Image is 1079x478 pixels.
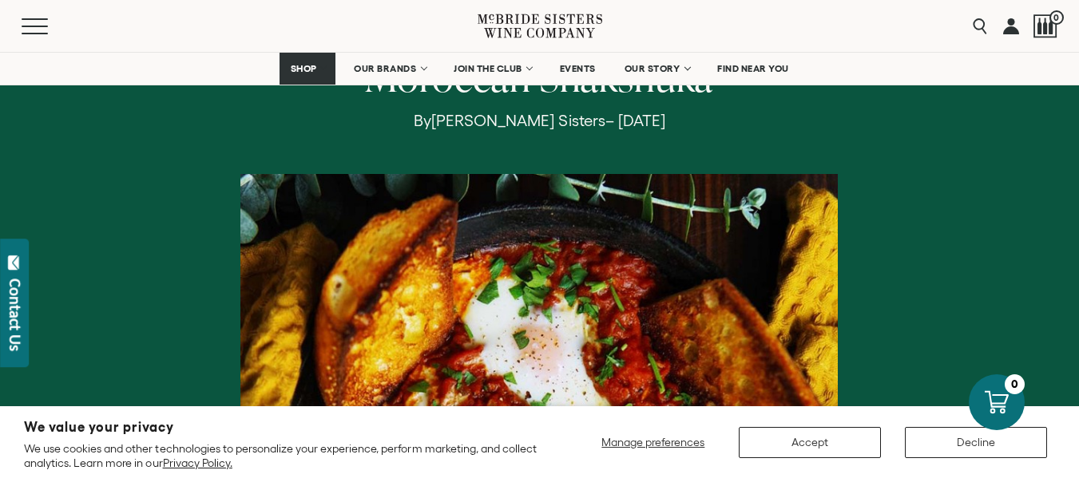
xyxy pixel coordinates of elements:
[354,63,416,74] span: OUR BRANDS
[163,456,232,469] a: Privacy Policy.
[717,63,789,74] span: FIND NEAR YOU
[614,53,700,85] a: OUR STORY
[454,63,522,74] span: JOIN THE CLUB
[431,112,605,129] span: [PERSON_NAME] Sisters
[280,53,335,85] a: SHOP
[1005,374,1025,394] div: 0
[560,63,596,74] span: EVENTS
[22,18,79,34] button: Mobile Menu Trigger
[1049,10,1064,25] span: 0
[707,53,799,85] a: FIND NEAR YOU
[601,436,704,448] span: Manage preferences
[549,53,606,85] a: EVENTS
[90,111,990,130] p: By – [DATE]
[592,427,715,458] button: Manage preferences
[290,63,317,74] span: SHOP
[7,279,23,351] div: Contact Us
[343,53,435,85] a: OUR BRANDS
[905,427,1047,458] button: Decline
[625,63,680,74] span: OUR STORY
[739,427,881,458] button: Accept
[24,441,540,470] p: We use cookies and other technologies to personalize your experience, perform marketing, and coll...
[443,53,541,85] a: JOIN THE CLUB
[24,421,540,434] h2: We value your privacy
